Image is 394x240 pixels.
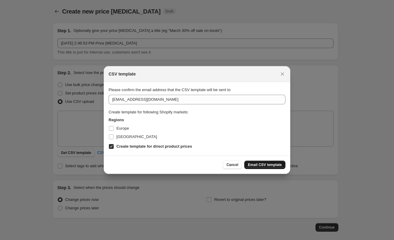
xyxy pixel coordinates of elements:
span: Email CSV template [248,162,282,167]
span: Cancel [226,162,238,167]
span: Europe [116,126,129,131]
span: Please confirm the email address that the CSV template will be sent to [109,88,230,92]
h3: Regions [109,117,285,123]
span: [GEOGRAPHIC_DATA] [116,134,157,139]
b: Create template for direct product prices [116,144,192,149]
button: Email CSV template [244,161,285,169]
h2: CSV template [109,71,136,77]
button: Cancel [223,161,242,169]
button: Close [278,70,287,78]
div: Create template for following Shopify markets: [109,109,285,115]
